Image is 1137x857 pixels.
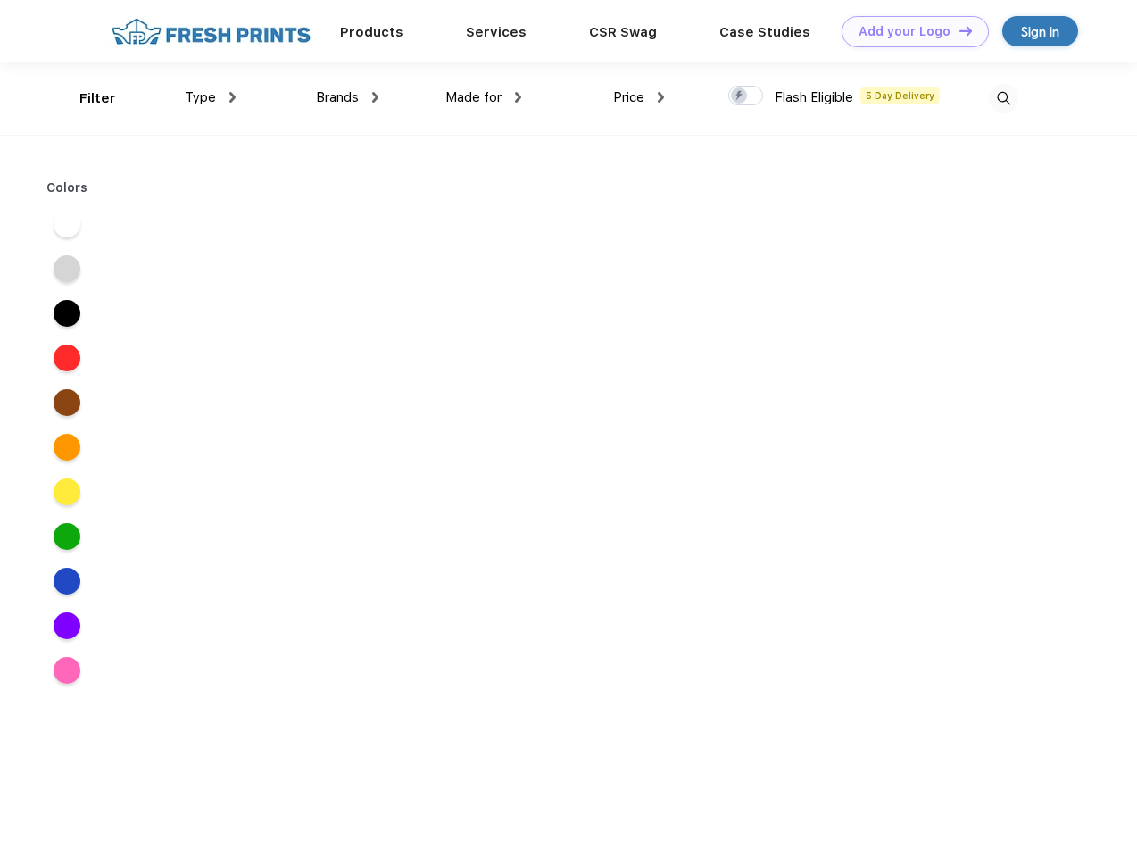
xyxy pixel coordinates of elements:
span: Made for [445,89,502,105]
img: dropdown.png [658,92,664,103]
div: Filter [79,88,116,109]
img: fo%20logo%202.webp [106,16,316,47]
div: Sign in [1021,21,1059,42]
div: Colors [33,179,102,197]
img: dropdown.png [372,92,378,103]
span: Price [613,89,644,105]
img: DT [959,26,972,36]
div: Add your Logo [859,24,950,39]
span: Brands [316,89,359,105]
a: CSR Swag [589,24,657,40]
img: desktop_search.svg [989,84,1018,113]
img: dropdown.png [515,92,521,103]
a: Services [466,24,527,40]
a: Sign in [1002,16,1078,46]
span: 5 Day Delivery [860,87,940,104]
img: dropdown.png [229,92,236,103]
span: Flash Eligible [775,89,853,105]
span: Type [185,89,216,105]
a: Products [340,24,403,40]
